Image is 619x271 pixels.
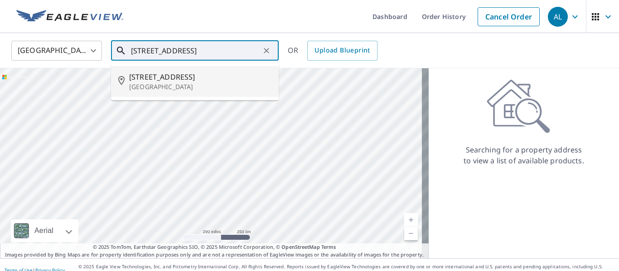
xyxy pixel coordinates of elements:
p: [GEOGRAPHIC_DATA] [129,82,271,91]
p: Searching for a property address to view a list of available products. [463,144,585,166]
span: Upload Blueprint [314,45,370,56]
input: Search by address or latitude-longitude [131,38,260,63]
div: [GEOGRAPHIC_DATA] [11,38,102,63]
a: OpenStreetMap [281,243,319,250]
a: Terms [321,243,336,250]
div: OR [288,41,377,61]
a: Current Level 5, Zoom Out [404,227,418,240]
div: Aerial [32,219,56,242]
span: [STREET_ADDRESS] [129,71,271,82]
a: Upload Blueprint [307,41,377,61]
button: Clear [260,44,273,57]
span: © 2025 TomTom, Earthstar Geographics SIO, © 2025 Microsoft Corporation, © [93,243,336,251]
a: Current Level 5, Zoom In [404,213,418,227]
img: EV Logo [16,10,123,24]
div: AL [548,7,568,27]
div: Aerial [11,219,78,242]
a: Cancel Order [478,7,540,26]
